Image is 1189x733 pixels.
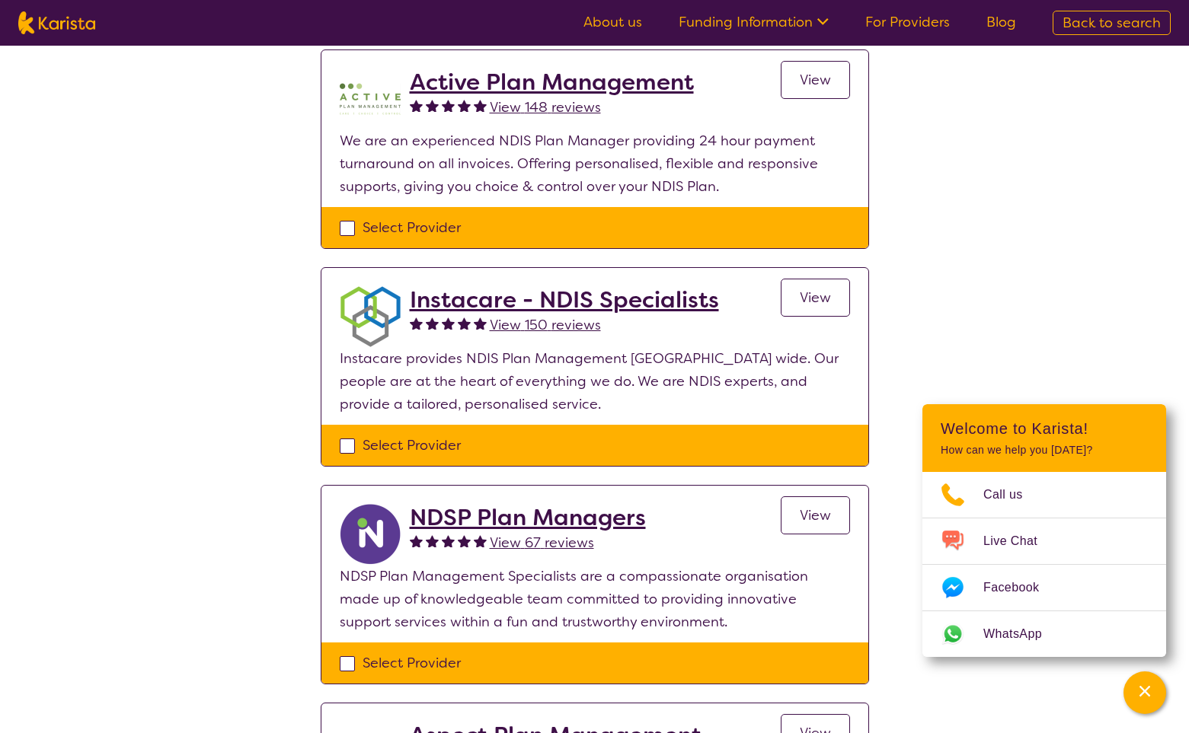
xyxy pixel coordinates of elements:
[458,534,471,547] img: fullstar
[800,506,831,524] span: View
[410,286,719,314] a: Instacare - NDIS Specialists
[1063,14,1161,32] span: Back to search
[340,129,850,198] p: We are an experienced NDIS Plan Manager providing 24 hour payment turnaround on all invoices. Off...
[490,534,594,552] span: View 67 reviews
[410,99,423,112] img: fullstar
[1053,11,1171,35] a: Back to search
[18,11,95,34] img: Karista logo
[781,496,850,534] a: View
[490,531,594,554] a: View 67 reviews
[800,71,831,89] span: View
[426,99,439,112] img: fullstar
[442,534,455,547] img: fullstar
[474,99,487,112] img: fullstar
[583,13,642,31] a: About us
[781,279,850,317] a: View
[410,317,423,330] img: fullstar
[340,347,850,416] p: Instacare provides NDIS Plan Management [GEOGRAPHIC_DATA] wide. Our people are at the heart of ev...
[941,444,1148,457] p: How can we help you [DATE]?
[983,530,1056,553] span: Live Chat
[474,317,487,330] img: fullstar
[410,534,423,547] img: fullstar
[781,61,850,99] a: View
[679,13,829,31] a: Funding Information
[458,317,471,330] img: fullstar
[800,288,831,307] span: View
[490,316,601,334] span: View 150 reviews
[983,483,1041,506] span: Call us
[922,404,1166,657] div: Channel Menu
[474,534,487,547] img: fullstar
[941,419,1148,438] h2: Welcome to Karista!
[490,98,601,116] span: View 148 reviews
[426,534,439,547] img: fullstar
[442,99,455,112] img: fullstar
[922,472,1166,657] ul: Choose channel
[410,504,646,531] a: NDSP Plan Managers
[490,96,601,119] a: View 148 reviews
[983,623,1060,645] span: WhatsApp
[865,13,950,31] a: For Providers
[458,99,471,112] img: fullstar
[1123,671,1166,714] button: Channel Menu
[490,314,601,336] a: View 150 reviews
[426,317,439,330] img: fullstar
[986,13,1016,31] a: Blog
[922,611,1166,657] a: Web link opens in a new tab.
[340,69,401,129] img: pypzb5qm7jexfhutod0x.png
[410,69,694,96] a: Active Plan Management
[340,565,850,633] p: NDSP Plan Management Specialists are a compassionate organisation made up of knowledgeable team c...
[340,286,401,347] img: obkhna0zu27zdd4ubuus.png
[983,576,1057,599] span: Facebook
[442,317,455,330] img: fullstar
[340,504,401,565] img: ryxpuxvt8mh1enfatjpo.png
